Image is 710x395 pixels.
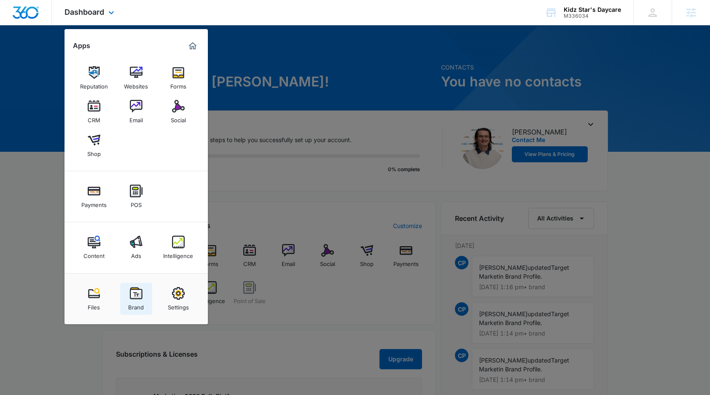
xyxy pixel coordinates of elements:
div: Domain Overview [32,50,75,55]
div: Settings [168,300,189,311]
div: Domain: [DOMAIN_NAME] [22,22,93,29]
a: Payments [78,180,110,212]
div: Keywords by Traffic [93,50,142,55]
div: CRM [88,113,100,124]
div: Email [129,113,143,124]
a: POS [120,180,152,212]
a: Forms [162,62,194,94]
div: Ads [131,248,141,259]
a: CRM [78,96,110,128]
a: Marketing 360® Dashboard [186,39,199,53]
a: Shop [78,129,110,161]
a: Email [120,96,152,128]
h2: Apps [73,42,90,50]
div: Websites [124,79,148,90]
a: Brand [120,283,152,315]
a: Intelligence [162,231,194,263]
a: Settings [162,283,194,315]
div: Intelligence [163,248,193,259]
img: logo_orange.svg [13,13,20,20]
img: website_grey.svg [13,22,20,29]
div: Reputation [80,79,108,90]
div: Files [88,300,100,311]
div: account id [564,13,621,19]
div: POS [131,197,142,208]
img: tab_domain_overview_orange.svg [23,49,30,56]
a: Files [78,283,110,315]
div: Content [83,248,105,259]
div: account name [564,6,621,13]
div: Social [171,113,186,124]
div: Payments [81,197,107,208]
div: Forms [170,79,186,90]
img: tab_keywords_by_traffic_grey.svg [84,49,91,56]
a: Social [162,96,194,128]
a: Reputation [78,62,110,94]
div: Shop [87,146,101,157]
a: Ads [120,231,152,263]
span: Dashboard [65,8,104,16]
div: Brand [128,300,144,311]
a: Websites [120,62,152,94]
a: Content [78,231,110,263]
div: v 4.0.25 [24,13,41,20]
